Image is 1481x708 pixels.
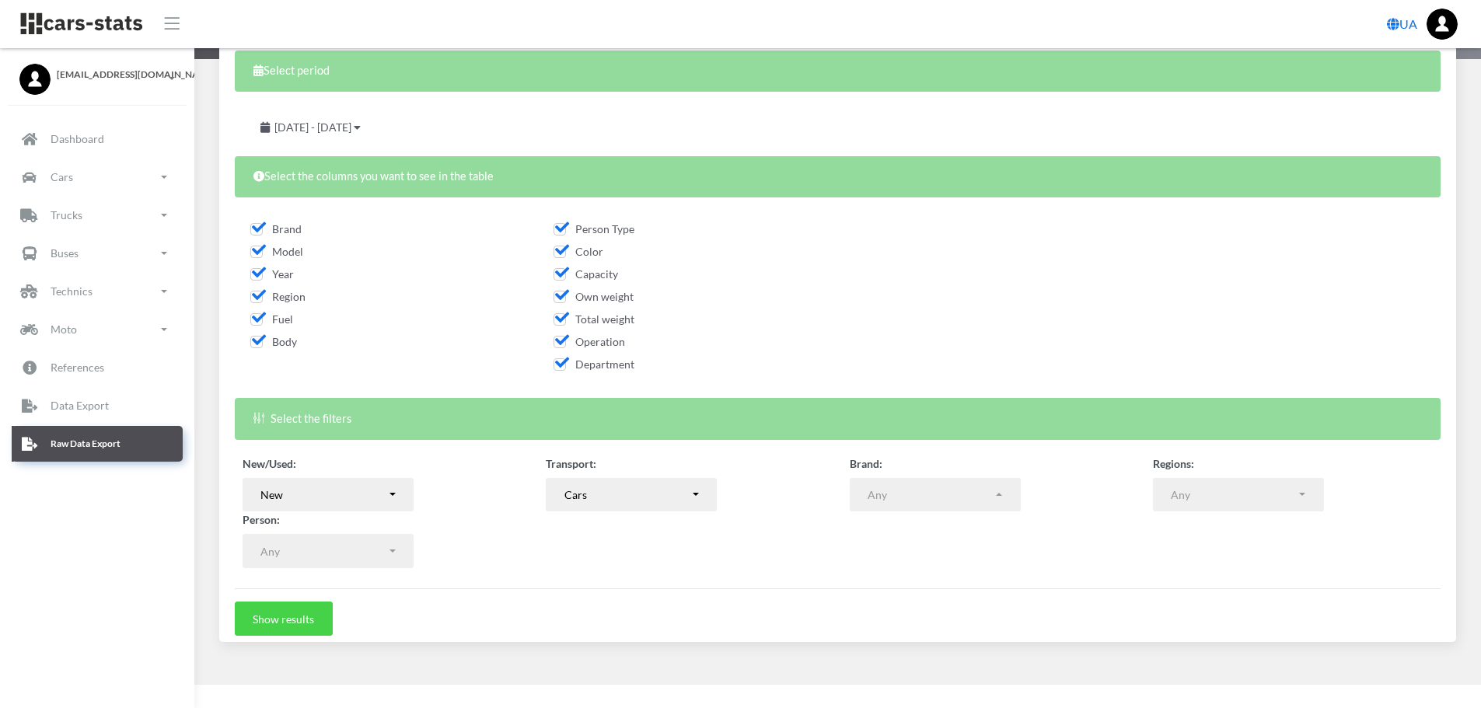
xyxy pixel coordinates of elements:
[19,64,175,82] a: [EMAIL_ADDRESS][DOMAIN_NAME]
[12,388,183,424] a: Data Export
[250,245,303,258] span: Model
[235,51,1441,92] div: Select period
[1153,455,1194,472] label: Regions:
[12,235,183,271] a: Buses
[1171,487,1297,503] div: Any
[250,335,297,348] span: Body
[243,534,414,568] button: Any
[1427,9,1458,40] img: ...
[12,159,183,195] a: Cars
[12,121,183,157] a: Dashboard
[250,290,306,303] span: Region
[250,222,302,235] span: Brand
[260,543,386,560] div: Any
[546,455,596,472] label: Transport:
[868,487,994,503] div: Any
[250,267,294,281] span: Year
[235,602,333,636] button: Show results
[554,290,634,303] span: Own weight
[19,12,144,36] img: navbar brand
[1153,478,1324,512] button: Any
[564,487,690,503] div: Cars
[274,120,351,134] span: [DATE] - [DATE]
[1381,9,1423,40] a: UA
[51,319,77,339] p: Moto
[51,205,82,225] p: Trucks
[235,156,1441,197] div: Select the columns you want to see in the table
[554,335,625,348] span: Operation
[51,357,104,377] p: References
[554,357,634,371] span: Department
[850,478,1021,512] button: Any
[554,267,618,281] span: Capacity
[235,398,1441,439] div: Select the filters
[51,435,121,452] p: Raw Data Export
[554,245,603,258] span: Color
[57,68,175,82] span: [EMAIL_ADDRESS][DOMAIN_NAME]
[260,487,386,503] div: New
[51,167,73,187] p: Cars
[12,274,183,309] a: Technics
[243,455,296,472] label: New/Used:
[12,312,183,347] a: Moto
[554,312,634,326] span: Total weight
[850,455,882,472] label: Brand:
[12,350,183,385] a: References
[250,312,293,326] span: Fuel
[12,197,183,233] a: Trucks
[243,478,414,512] button: New
[243,511,280,528] label: Person:
[51,129,104,148] p: Dashboard
[51,243,79,263] p: Buses
[51,396,109,415] p: Data Export
[12,426,183,462] a: Raw Data Export
[546,478,717,512] button: Cars
[51,281,93,301] p: Technics
[554,222,634,235] span: Person Type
